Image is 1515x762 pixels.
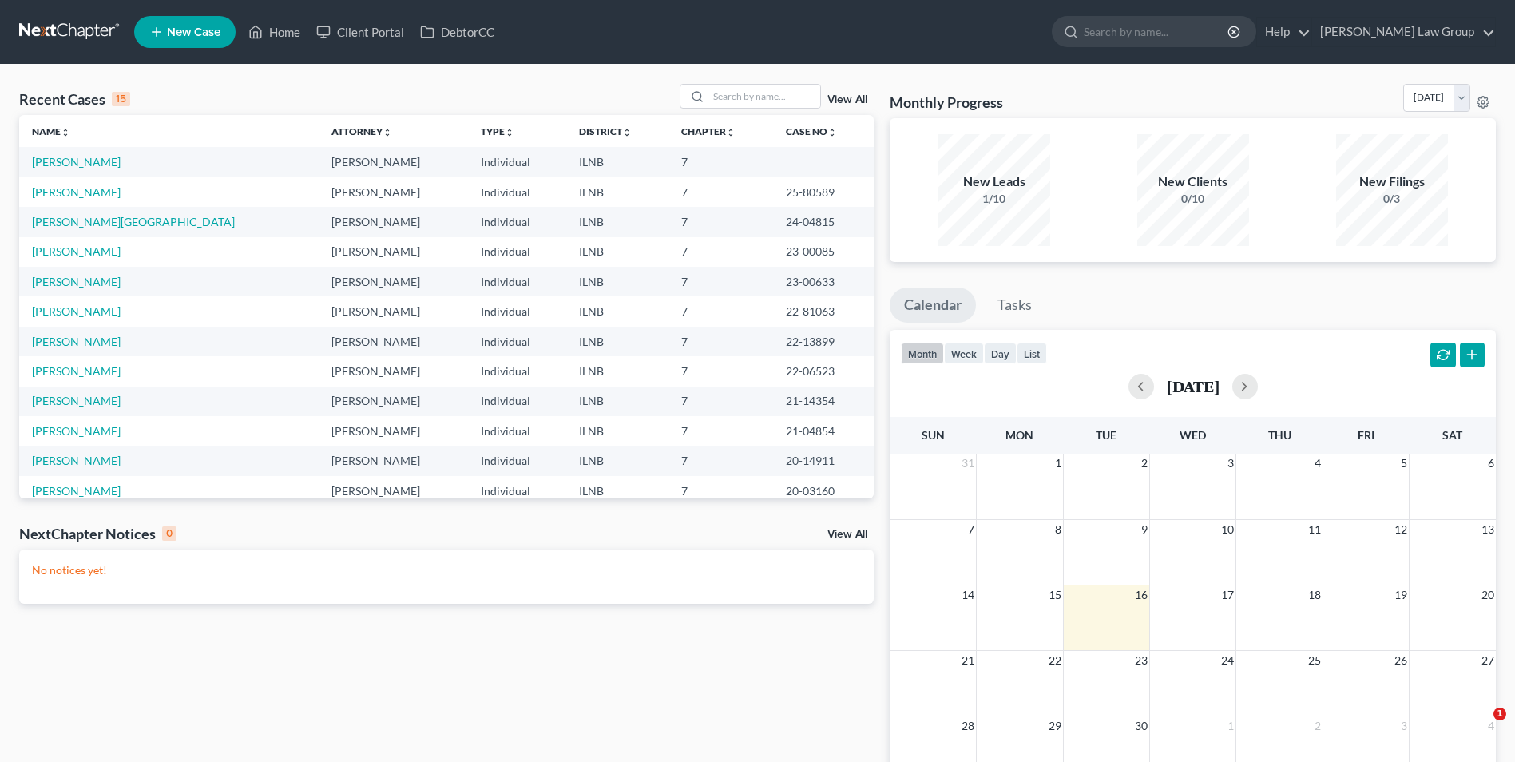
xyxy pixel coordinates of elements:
i: unfold_more [61,128,70,137]
a: Typeunfold_more [481,125,514,137]
span: 30 [1133,716,1149,736]
div: Recent Cases [19,89,130,109]
span: 15 [1047,585,1063,605]
a: Home [240,18,308,46]
a: [PERSON_NAME] Law Group [1312,18,1495,46]
td: ILNB [566,446,668,476]
div: 1/10 [938,191,1050,207]
span: 31 [960,454,976,473]
div: 15 [112,92,130,106]
a: [PERSON_NAME] [32,454,121,467]
div: New Leads [938,173,1050,191]
div: NextChapter Notices [19,524,176,543]
i: unfold_more [726,128,736,137]
i: unfold_more [383,128,392,137]
a: [PERSON_NAME] [32,364,121,378]
a: Tasks [983,288,1046,323]
span: 21 [960,651,976,670]
td: 20-14911 [773,446,874,476]
a: Calendar [890,288,976,323]
span: 7 [966,520,976,539]
span: 25 [1307,651,1323,670]
span: 28 [960,716,976,736]
td: ILNB [566,237,668,267]
td: 23-00085 [773,237,874,267]
td: Individual [468,446,566,476]
td: 7 [668,476,773,506]
td: 7 [668,446,773,476]
td: ILNB [566,327,668,356]
td: ILNB [566,476,668,506]
td: 22-81063 [773,296,874,326]
td: 7 [668,177,773,207]
span: 14 [960,585,976,605]
span: Sun [922,428,945,442]
button: list [1017,343,1047,364]
div: 0 [162,526,176,541]
input: Search by name... [1084,17,1230,46]
span: Fri [1358,428,1374,442]
td: [PERSON_NAME] [319,387,468,416]
span: 13 [1480,520,1496,539]
td: ILNB [566,207,668,236]
a: View All [827,529,867,540]
span: Sat [1442,428,1462,442]
span: 27 [1480,651,1496,670]
td: ILNB [566,267,668,296]
button: day [984,343,1017,364]
i: unfold_more [622,128,632,137]
td: 21-04854 [773,416,874,446]
span: 29 [1047,716,1063,736]
iframe: Intercom live chat [1461,708,1499,746]
td: ILNB [566,356,668,386]
span: 5 [1399,454,1409,473]
span: New Case [167,26,220,38]
span: Tue [1096,428,1116,442]
span: 3 [1399,716,1409,736]
div: New Clients [1137,173,1249,191]
td: 24-04815 [773,207,874,236]
td: [PERSON_NAME] [319,267,468,296]
a: [PERSON_NAME] [32,424,121,438]
span: 20 [1480,585,1496,605]
td: 22-06523 [773,356,874,386]
span: 9 [1140,520,1149,539]
td: [PERSON_NAME] [319,296,468,326]
span: 18 [1307,585,1323,605]
h2: [DATE] [1167,378,1220,395]
span: 16 [1133,585,1149,605]
a: [PERSON_NAME][GEOGRAPHIC_DATA] [32,215,235,228]
td: ILNB [566,177,668,207]
a: [PERSON_NAME] [32,484,121,498]
td: 25-80589 [773,177,874,207]
td: [PERSON_NAME] [319,356,468,386]
td: 7 [668,296,773,326]
a: [PERSON_NAME] [32,275,121,288]
td: [PERSON_NAME] [319,147,468,177]
span: 8 [1053,520,1063,539]
span: 19 [1393,585,1409,605]
a: [PERSON_NAME] [32,155,121,169]
span: 3 [1226,454,1235,473]
a: [PERSON_NAME] [32,185,121,199]
td: 7 [668,327,773,356]
span: 6 [1486,454,1496,473]
td: Individual [468,267,566,296]
td: 7 [668,147,773,177]
span: 1 [1493,708,1506,720]
span: 2 [1313,716,1323,736]
a: [PERSON_NAME] [32,244,121,258]
button: month [901,343,944,364]
td: 20-03160 [773,476,874,506]
td: ILNB [566,416,668,446]
td: ILNB [566,387,668,416]
td: Individual [468,296,566,326]
span: 1 [1226,716,1235,736]
input: Search by name... [708,85,820,108]
button: week [944,343,984,364]
span: 23 [1133,651,1149,670]
a: Chapterunfold_more [681,125,736,137]
span: Wed [1180,428,1206,442]
a: Help [1257,18,1311,46]
h3: Monthly Progress [890,93,1003,112]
